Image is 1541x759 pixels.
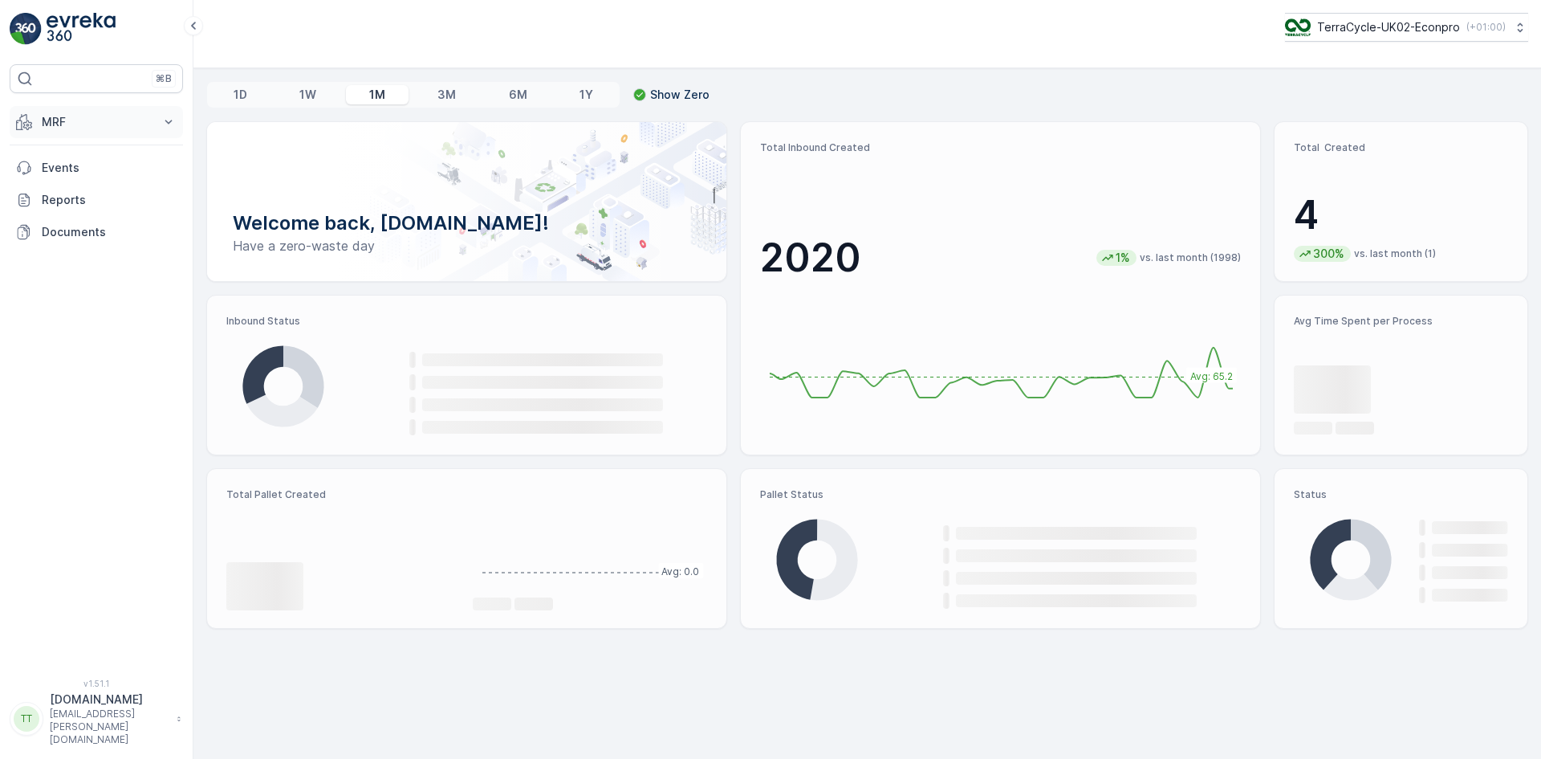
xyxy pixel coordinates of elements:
p: Total Inbound Created [760,141,1241,154]
p: 2020 [760,234,861,282]
img: logo [10,13,42,45]
p: vs. last month (1) [1354,247,1436,260]
p: 1Y [579,87,593,103]
p: 1% [1114,250,1132,266]
p: 1W [299,87,316,103]
p: 4 [1294,191,1508,239]
p: Have a zero-waste day [233,236,701,255]
p: Reports [42,192,177,208]
p: MRF [42,114,151,130]
p: Avg Time Spent per Process [1294,315,1508,328]
p: Documents [42,224,177,240]
p: Total Pallet Created [226,488,460,501]
p: ⌘B [156,72,172,85]
div: TT [14,706,39,732]
button: TerraCycle-UK02-Econpro(+01:00) [1285,13,1528,42]
p: 1D [234,87,247,103]
p: 300% [1311,246,1346,262]
button: MRF [10,106,183,138]
p: Pallet Status [760,488,1241,501]
p: TerraCycle-UK02-Econpro [1317,19,1460,35]
p: 1M [369,87,385,103]
p: Welcome back, [DOMAIN_NAME]! [233,210,701,236]
p: vs. last month (1998) [1140,251,1241,264]
img: terracycle_logo_wKaHoWT.png [1285,18,1311,36]
p: Inbound Status [226,315,707,328]
a: Events [10,152,183,184]
p: Total Created [1294,141,1508,154]
p: Status [1294,488,1508,501]
p: [EMAIL_ADDRESS][PERSON_NAME][DOMAIN_NAME] [50,708,169,746]
img: logo_light-DOdMpM7g.png [47,13,116,45]
p: 3M [437,87,456,103]
a: Documents [10,216,183,248]
p: Events [42,160,177,176]
button: TT[DOMAIN_NAME][EMAIL_ADDRESS][PERSON_NAME][DOMAIN_NAME] [10,692,183,746]
p: ( +01:00 ) [1466,21,1506,34]
p: 6M [509,87,527,103]
p: [DOMAIN_NAME] [50,692,169,708]
span: v 1.51.1 [10,679,183,688]
p: Show Zero [650,87,710,103]
a: Reports [10,184,183,216]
